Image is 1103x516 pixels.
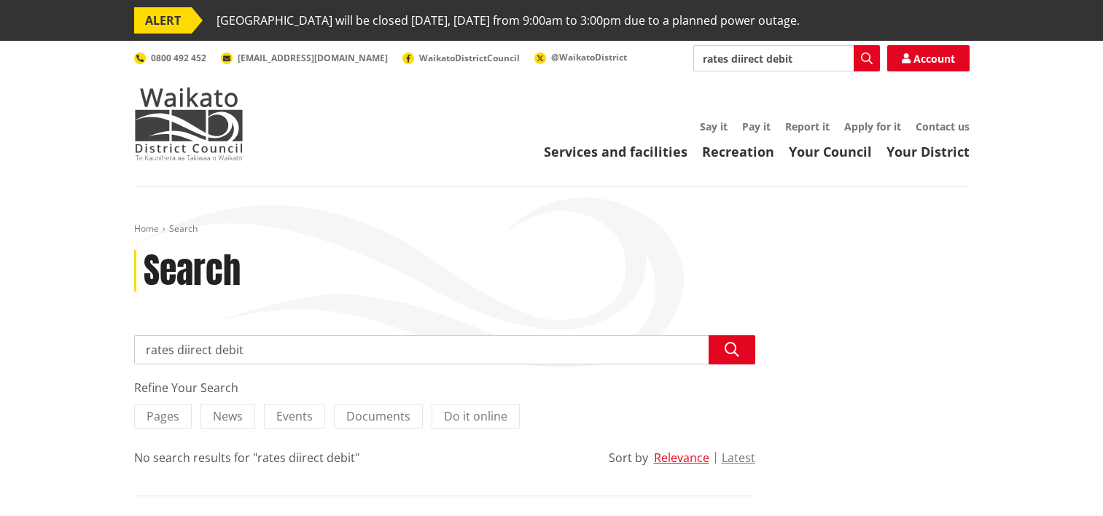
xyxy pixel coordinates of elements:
[276,408,313,424] span: Events
[134,52,206,64] a: 0800 492 452
[844,120,901,133] a: Apply for it
[419,52,520,64] span: WaikatoDistrictCouncil
[402,52,520,64] a: WaikatoDistrictCouncil
[544,143,687,160] a: Services and facilities
[346,408,410,424] span: Documents
[702,143,774,160] a: Recreation
[609,449,648,466] div: Sort by
[785,120,830,133] a: Report it
[886,143,970,160] a: Your District
[700,120,728,133] a: Say it
[147,408,179,424] span: Pages
[551,51,627,63] span: @WaikatoDistrict
[887,45,970,71] a: Account
[534,51,627,63] a: @WaikatoDistrict
[916,120,970,133] a: Contact us
[134,7,192,34] span: ALERT
[654,451,709,464] button: Relevance
[169,222,198,235] span: Search
[221,52,388,64] a: [EMAIL_ADDRESS][DOMAIN_NAME]
[742,120,771,133] a: Pay it
[151,52,206,64] span: 0800 492 452
[444,408,507,424] span: Do it online
[217,7,800,34] span: [GEOGRAPHIC_DATA] will be closed [DATE], [DATE] from 9:00am to 3:00pm due to a planned power outage.
[134,87,243,160] img: Waikato District Council - Te Kaunihera aa Takiwaa o Waikato
[693,45,880,71] input: Search input
[789,143,872,160] a: Your Council
[134,335,755,364] input: Search input
[134,223,970,235] nav: breadcrumb
[213,408,243,424] span: News
[144,250,241,292] h1: Search
[134,222,159,235] a: Home
[134,379,755,396] div: Refine Your Search
[722,451,755,464] button: Latest
[238,52,388,64] span: [EMAIL_ADDRESS][DOMAIN_NAME]
[134,449,359,466] div: No search results for "rates diirect debit"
